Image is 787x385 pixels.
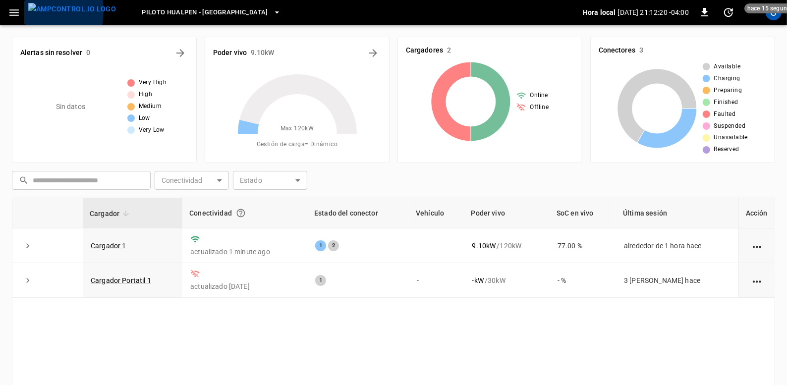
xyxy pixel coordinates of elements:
h6: Alertas sin resolver [20,48,82,58]
button: All Alerts [172,45,188,61]
div: / 120 kW [472,241,542,251]
p: actualizado 1 minute ago [190,247,299,257]
th: Acción [738,198,775,228]
div: 1 [315,240,326,251]
a: Cargador 1 [91,242,126,250]
h6: 3 [639,45,643,56]
div: Conectividad [189,204,300,222]
td: - [409,228,464,263]
button: Conexión entre el cargador y nuestro software. [232,204,250,222]
span: Medium [139,102,162,111]
div: action cell options [751,275,763,285]
h6: 9.10 kW [251,48,275,58]
span: Charging [714,74,740,84]
span: Unavailable [714,133,748,143]
h6: Conectores [599,45,635,56]
span: Reserved [714,145,739,155]
span: Gestión de carga = Dinámico [257,140,337,150]
span: Faulted [714,110,736,119]
span: Available [714,62,741,72]
span: Max. 120 kW [281,124,314,134]
span: Online [530,91,548,101]
h6: Poder vivo [213,48,247,58]
td: - [409,263,464,298]
span: Cargador [90,208,132,220]
div: 1 [315,275,326,286]
button: expand row [20,273,35,288]
td: 77.00 % [550,228,616,263]
button: Piloto Hualpen - [GEOGRAPHIC_DATA] [138,3,285,22]
th: SoC en vivo [550,198,616,228]
p: [DATE] 21:12:20 -04:00 [618,7,689,17]
h6: 2 [447,45,451,56]
span: Suspended [714,121,746,131]
span: Finished [714,98,738,108]
div: / 30 kW [472,275,542,285]
td: - % [550,263,616,298]
th: Última sesión [616,198,738,228]
button: Energy Overview [365,45,381,61]
th: Vehículo [409,198,464,228]
span: High [139,90,153,100]
th: Estado del conector [307,198,409,228]
p: 9.10 kW [472,241,496,251]
span: Piloto Hualpen - [GEOGRAPHIC_DATA] [142,7,268,18]
p: Hora local [583,7,616,17]
th: Poder vivo [464,198,550,228]
a: Cargador Portatil 1 [91,276,151,284]
span: Low [139,113,150,123]
td: 3 [PERSON_NAME] hace [616,263,738,298]
span: Preparing [714,86,742,96]
span: Very High [139,78,167,88]
td: alrededor de 1 hora hace [616,228,738,263]
img: ampcontrol.io logo [28,3,116,15]
span: Offline [530,103,549,112]
h6: 0 [86,48,90,58]
div: 2 [328,240,339,251]
p: - kW [472,275,484,285]
button: expand row [20,238,35,253]
span: Very Low [139,125,165,135]
div: action cell options [751,241,763,251]
p: Sin datos [56,102,85,112]
button: set refresh interval [721,4,736,20]
h6: Cargadores [406,45,443,56]
p: actualizado [DATE] [190,281,299,291]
